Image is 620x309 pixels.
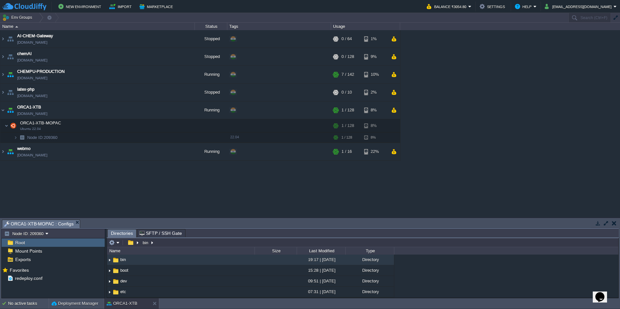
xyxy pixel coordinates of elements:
span: 209360 [27,135,58,140]
div: 0 / 128 [341,48,354,65]
span: [DOMAIN_NAME] [17,75,47,81]
button: Balance ₹3054.80 [427,3,468,10]
div: Directory [345,255,394,265]
div: 15:28 | [DATE] [297,265,345,275]
div: Size [255,247,297,255]
img: AMDAwAAAACH5BAEAAAAALAAAAAABAAEAAAICRAEAOw== [6,101,15,119]
img: AMDAwAAAACH5BAEAAAAALAAAAAABAAEAAAICRAEAOw== [112,267,119,274]
a: redeploy.conf [14,275,43,281]
a: latex-php [17,86,34,93]
img: AMDAwAAAACH5BAEAAAAALAAAAAABAAEAAAICRAEAOw== [6,143,15,160]
a: boot [119,268,129,273]
button: Deployment Manager [52,300,98,307]
img: AMDAwAAAACH5BAEAAAAALAAAAAABAAEAAAICRAEAOw== [107,266,112,276]
div: 1 / 128 [341,132,352,143]
div: 1 / 16 [341,143,352,160]
button: Env Groups [2,13,34,22]
a: CHEMPU-PRODUCTION [17,68,65,75]
span: [DOMAIN_NAME] [17,152,47,158]
img: AMDAwAAAACH5BAEAAAAALAAAAAABAAEAAAICRAEAOw== [112,278,119,285]
div: Name [108,247,255,255]
img: AMDAwAAAACH5BAEAAAAALAAAAAABAAEAAAICRAEAOw== [6,30,15,48]
div: 2% [364,84,385,101]
img: AMDAwAAAACH5BAEAAAAALAAAAAABAAEAAAICRAEAOw== [6,66,15,83]
button: [EMAIL_ADDRESS][DOMAIN_NAME] [545,3,614,10]
span: Node ID: [27,135,44,140]
img: AMDAwAAAACH5BAEAAAAALAAAAAABAAEAAAICRAEAOw== [0,101,6,119]
div: Running [195,143,227,160]
img: AMDAwAAAACH5BAEAAAAALAAAAAABAAEAAAICRAEAOw== [6,84,15,101]
span: ORCA1-XTB-MOPAC [19,120,62,126]
img: AMDAwAAAACH5BAEAAAAALAAAAAABAAEAAAICRAEAOw== [0,143,6,160]
img: AMDAwAAAACH5BAEAAAAALAAAAAABAAEAAAICRAEAOw== [6,48,15,65]
a: Favorites [8,268,30,273]
span: Ubuntu 22.04 [20,127,41,131]
img: AMDAwAAAACH5BAEAAAAALAAAAAABAAEAAAICRAEAOw== [15,26,18,28]
div: 0 / 64 [341,30,352,48]
div: 19:17 | [DATE] [297,255,345,265]
span: Directories [111,229,133,237]
img: AMDAwAAAACH5BAEAAAAALAAAAAABAAEAAAICRAEAOw== [14,132,18,143]
img: AMDAwAAAACH5BAEAAAAALAAAAAABAAEAAAICRAEAOw== [107,255,112,265]
span: Mount Points [14,248,43,254]
div: No active tasks [8,298,49,309]
div: Status [195,23,227,30]
img: AMDAwAAAACH5BAEAAAAALAAAAAABAAEAAAICRAEAOw== [0,84,6,101]
div: Last Modified [297,247,345,255]
a: ORCA1-XTB [17,104,41,110]
div: 8% [364,132,385,143]
a: Root [14,240,26,246]
div: Directory [345,265,394,275]
img: AMDAwAAAACH5BAEAAAAALAAAAAABAAEAAAICRAEAOw== [112,289,119,296]
div: 7 / 142 [341,66,354,83]
span: [DOMAIN_NAME] [17,57,47,63]
div: 9% [364,48,385,65]
div: Usage [331,23,400,30]
div: Type [346,247,394,255]
div: 0 / 10 [341,84,352,101]
a: Node ID:209360 [27,135,58,140]
img: AMDAwAAAACH5BAEAAAAALAAAAAABAAEAAAICRAEAOw== [9,119,18,132]
div: Stopped [195,84,227,101]
img: AMDAwAAAACH5BAEAAAAALAAAAAABAAEAAAICRAEAOw== [107,276,112,286]
div: 8% [364,101,385,119]
span: AI-CHEM-Gateway [17,33,53,39]
button: Node ID: 209360 [4,231,45,236]
img: AMDAwAAAACH5BAEAAAAALAAAAAABAAEAAAICRAEAOw== [0,30,6,48]
div: 10% [364,66,385,83]
div: Tags [228,23,331,30]
a: Exports [14,257,32,262]
div: Running [195,101,227,119]
div: 1% [364,30,385,48]
a: etc [119,289,127,294]
div: Directory [345,287,394,297]
button: Import [109,3,134,10]
button: Settings [480,3,507,10]
a: dev [119,278,128,284]
span: [DOMAIN_NAME] [17,110,47,117]
div: 09:51 | [DATE] [297,276,345,286]
img: AMDAwAAAACH5BAEAAAAALAAAAAABAAEAAAICRAEAOw== [107,287,112,297]
span: bin [119,257,127,262]
a: ORCA1-XTB-MOPACUbuntu 22.04 [19,120,62,125]
input: Click to enter the path [107,238,618,247]
img: AMDAwAAAACH5BAEAAAAALAAAAAABAAEAAAICRAEAOw== [0,66,6,83]
button: Help [515,3,533,10]
div: Running [195,66,227,83]
button: bin [142,240,150,246]
img: AMDAwAAAACH5BAEAAAAALAAAAAABAAEAAAICRAEAOw== [0,48,6,65]
span: webmo [17,145,30,152]
img: AMDAwAAAACH5BAEAAAAALAAAAAABAAEAAAICRAEAOw== [5,119,8,132]
button: New Environment [58,3,103,10]
a: chemAI [17,51,32,57]
span: SFTP / SSH Gate [139,229,182,237]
